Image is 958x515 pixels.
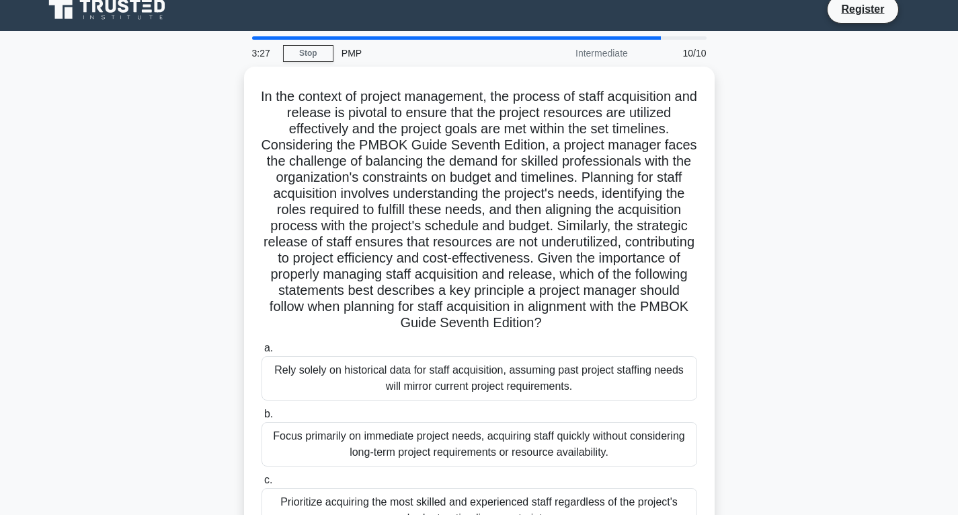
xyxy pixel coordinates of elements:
a: Register [833,1,892,18]
div: 3:27 [244,40,283,67]
div: Intermediate [518,40,636,67]
div: 10/10 [636,40,715,67]
span: a. [264,342,273,353]
h5: In the context of project management, the process of staff acquisition and release is pivotal to ... [260,88,698,332]
div: Rely solely on historical data for staff acquisition, assuming past project staffing needs will m... [262,356,697,401]
div: PMP [333,40,518,67]
span: b. [264,408,273,419]
span: c. [264,474,272,485]
div: Focus primarily on immediate project needs, acquiring staff quickly without considering long-term... [262,422,697,467]
a: Stop [283,45,333,62]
